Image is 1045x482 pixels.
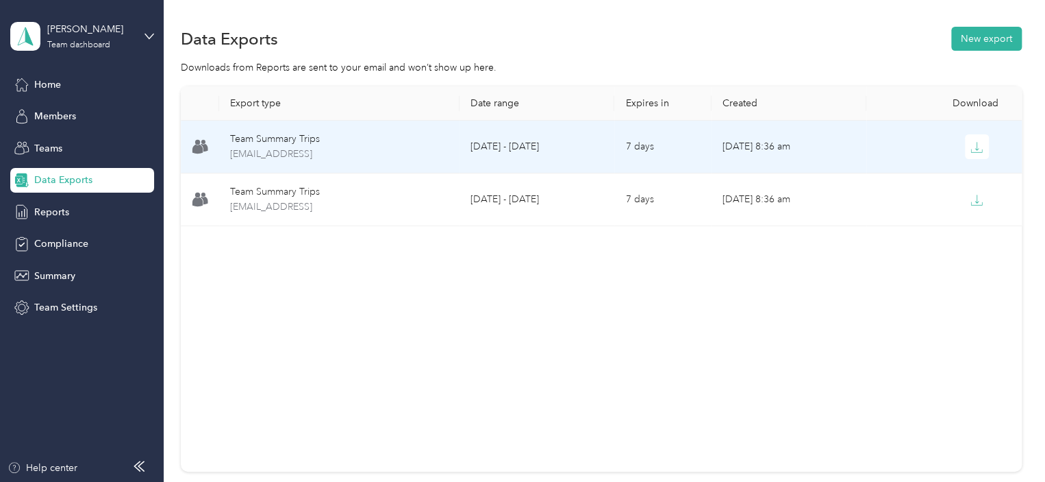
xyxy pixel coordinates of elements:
span: Teams [34,141,62,156]
iframe: Everlance-gr Chat Button Frame [968,405,1045,482]
td: [DATE] - [DATE] [459,121,614,173]
span: Reports [34,205,69,219]
th: Export type [219,86,459,121]
th: Date range [459,86,614,121]
div: Team Summary Trips [230,184,449,200]
th: Expires in [614,86,711,121]
div: Team Summary Trips [230,132,449,147]
td: 7 days [614,173,711,226]
span: team-summary-jshue@ccwestmi.org-trips-2025-10-01-2025-10-02.xlsx [230,147,449,162]
div: Team dashboard [47,41,110,49]
h1: Data Exports [181,32,278,46]
td: 7 days [614,121,711,173]
td: [DATE] 8:36 am [712,121,866,173]
td: [DATE] - [DATE] [459,173,614,226]
td: [DATE] 8:36 am [712,173,866,226]
span: Members [34,109,76,123]
button: New export [951,27,1022,51]
span: Compliance [34,237,88,251]
div: Download [877,97,1010,109]
th: Created [712,86,866,121]
span: Team Settings [34,300,97,315]
span: Home [34,77,61,92]
div: Downloads from Reports are sent to your email and won’t show up here. [181,60,1022,75]
span: Summary [34,269,75,283]
div: [PERSON_NAME] [47,22,133,36]
button: Help center [8,461,77,475]
span: Data Exports [34,173,92,187]
span: team-summary-jshue@ccwestmi.org-trips-2025-09-21-2025-09-30.xlsx [230,200,449,215]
